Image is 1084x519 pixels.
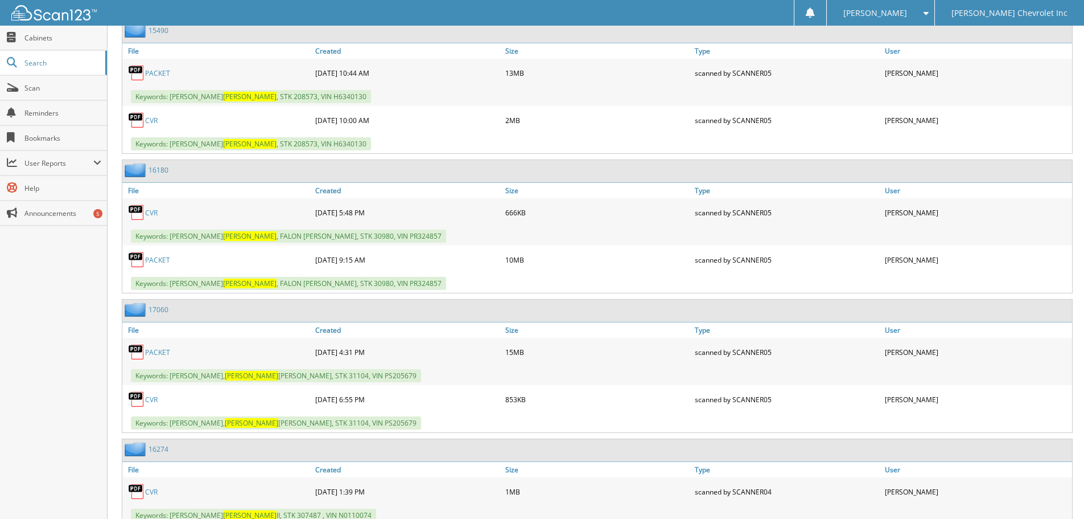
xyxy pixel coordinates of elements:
div: scanned by SCANNER05 [692,109,882,132]
div: 1MB [502,480,693,503]
div: 5 [93,209,102,218]
span: Announcements [24,209,101,218]
span: Help [24,183,101,193]
span: Keywords: [PERSON_NAME] , FALON [PERSON_NAME], STK 30980, VIN PR324857 [131,277,446,290]
a: Created [312,43,502,59]
a: Created [312,462,502,477]
a: Created [312,183,502,198]
a: Size [502,183,693,198]
div: [DATE] 10:00 AM [312,109,502,132]
div: scanned by SCANNER05 [692,341,882,363]
span: Scan [24,83,101,93]
div: [PERSON_NAME] [882,480,1072,503]
span: [PERSON_NAME] [223,139,277,149]
span: Keywords: [PERSON_NAME], [PERSON_NAME], STK 31104, VIN PS205679 [131,416,421,430]
a: 16274 [149,444,168,454]
span: [PERSON_NAME] [225,371,278,381]
a: CVR [145,487,158,497]
a: PACKET [145,255,170,265]
img: folder2.png [125,303,149,317]
a: Created [312,322,502,338]
a: 15490 [149,26,168,35]
div: 13MB [502,62,693,84]
div: 853KB [502,388,693,411]
div: scanned by SCANNER05 [692,201,882,224]
a: Size [502,322,693,338]
img: PDF.png [128,204,145,221]
div: [DATE] 6:55 PM [312,388,502,411]
div: [DATE] 4:31 PM [312,341,502,363]
span: Keywords: [PERSON_NAME] , STK 208573, VIN H6340130 [131,137,371,150]
a: Size [502,43,693,59]
span: [PERSON_NAME] Chevrolet Inc [951,10,1067,17]
a: File [122,43,312,59]
div: 666KB [502,201,693,224]
span: Reminders [24,108,101,118]
span: Bookmarks [24,133,101,143]
img: PDF.png [128,391,145,408]
img: PDF.png [128,251,145,268]
a: Type [692,322,882,338]
a: User [882,462,1072,477]
a: File [122,183,312,198]
div: [DATE] 10:44 AM [312,62,502,84]
span: Cabinets [24,33,101,43]
img: folder2.png [125,442,149,456]
div: [PERSON_NAME] [882,201,1072,224]
span: Search [24,58,100,68]
span: Keywords: [PERSON_NAME], [PERSON_NAME], STK 31104, VIN PS205679 [131,369,421,382]
a: Type [692,462,882,477]
img: PDF.png [128,112,145,129]
span: [PERSON_NAME] [223,231,277,241]
iframe: Chat Widget [1027,464,1084,519]
div: 15MB [502,341,693,363]
span: [PERSON_NAME] [223,279,277,288]
a: CVR [145,116,158,125]
div: [PERSON_NAME] [882,109,1072,132]
img: folder2.png [125,23,149,38]
a: CVR [145,208,158,218]
a: User [882,43,1072,59]
div: scanned by SCANNER05 [692,62,882,84]
img: scan123-logo-white.svg [11,5,97,21]
img: PDF.png [128,344,145,361]
div: [PERSON_NAME] [882,341,1072,363]
a: User [882,183,1072,198]
span: Keywords: [PERSON_NAME] , STK 208573, VIN H6340130 [131,90,371,103]
span: [PERSON_NAME] [225,418,278,428]
div: [PERSON_NAME] [882,388,1072,411]
div: [DATE] 9:15 AM [312,248,502,271]
a: 17060 [149,305,168,314]
span: [PERSON_NAME] [223,92,277,101]
div: scanned by SCANNER05 [692,388,882,411]
span: [PERSON_NAME] [843,10,907,17]
div: 2MB [502,109,693,132]
div: [PERSON_NAME] [882,62,1072,84]
div: [PERSON_NAME] [882,248,1072,271]
div: [DATE] 5:48 PM [312,201,502,224]
a: File [122,462,312,477]
a: 16180 [149,165,168,175]
div: scanned by SCANNER04 [692,480,882,503]
a: Type [692,43,882,59]
span: Keywords: [PERSON_NAME] , FALON [PERSON_NAME], STK 30980, VIN PR324857 [131,230,446,243]
a: PACKET [145,348,170,357]
a: User [882,322,1072,338]
a: CVR [145,395,158,404]
div: [DATE] 1:39 PM [312,480,502,503]
img: PDF.png [128,64,145,81]
span: User Reports [24,158,93,168]
img: folder2.png [125,163,149,177]
a: PACKET [145,68,170,78]
a: Type [692,183,882,198]
a: File [122,322,312,338]
a: Size [502,462,693,477]
div: 10MB [502,248,693,271]
img: PDF.png [128,483,145,500]
div: scanned by SCANNER05 [692,248,882,271]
